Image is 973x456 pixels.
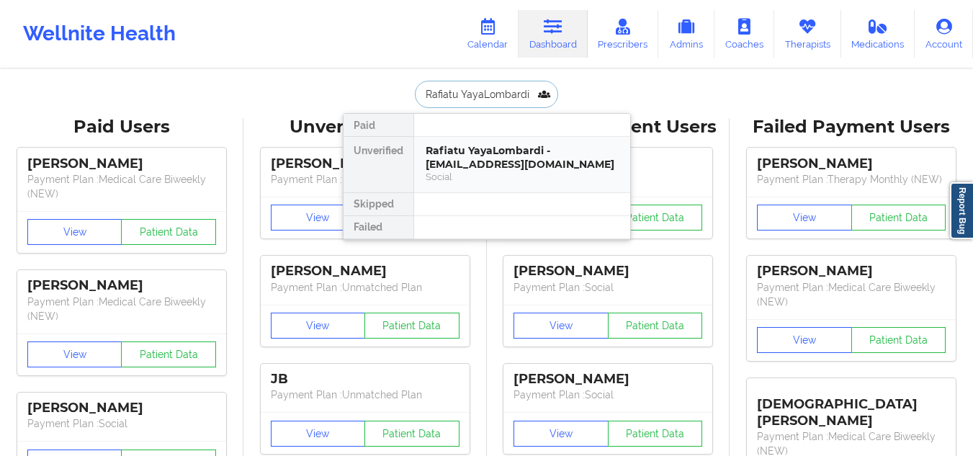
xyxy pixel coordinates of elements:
button: View [757,327,852,353]
div: [PERSON_NAME] [514,263,702,280]
p: Payment Plan : Medical Care Biweekly (NEW) [757,280,946,309]
p: Payment Plan : Social [514,280,702,295]
a: Coaches [714,10,774,58]
div: [PERSON_NAME] [271,156,459,172]
p: Payment Plan : Medical Care Biweekly (NEW) [27,172,216,201]
div: Skipped [344,193,413,216]
button: View [514,313,609,339]
button: View [271,421,366,447]
p: Payment Plan : Unmatched Plan [271,388,459,402]
a: Medications [841,10,915,58]
div: Failed Payment Users [740,116,963,138]
p: Payment Plan : Social [514,388,702,402]
a: Admins [658,10,714,58]
div: Failed [344,216,413,239]
button: Patient Data [121,341,216,367]
button: Patient Data [608,205,703,231]
button: View [271,313,366,339]
button: Patient Data [364,313,459,339]
button: View [271,205,366,231]
div: [PERSON_NAME] [27,277,216,294]
div: Unverified [344,137,413,193]
p: Payment Plan : Therapy Monthly (NEW) [757,172,946,187]
button: Patient Data [608,313,703,339]
a: Report Bug [950,182,973,239]
p: Payment Plan : Unmatched Plan [271,280,459,295]
a: Dashboard [519,10,588,58]
button: View [27,341,122,367]
div: [PERSON_NAME] [514,371,702,388]
p: Payment Plan : Unmatched Plan [271,172,459,187]
p: Payment Plan : Social [27,416,216,431]
a: Calendar [457,10,519,58]
div: Rafiatu YayaLombardi - [EMAIL_ADDRESS][DOMAIN_NAME] [426,144,619,171]
button: Patient Data [851,327,946,353]
a: Therapists [774,10,841,58]
div: Unverified Users [254,116,477,138]
button: Patient Data [364,421,459,447]
button: View [757,205,852,231]
div: Paid [344,114,413,137]
button: Patient Data [608,421,703,447]
div: [PERSON_NAME] [757,263,946,280]
div: [PERSON_NAME] [757,156,946,172]
a: Account [915,10,973,58]
a: Prescribers [588,10,659,58]
button: View [514,421,609,447]
div: [PERSON_NAME] [271,263,459,280]
div: JB [271,371,459,388]
button: View [27,219,122,245]
div: Social [426,171,619,183]
button: Patient Data [851,205,946,231]
div: [DEMOGRAPHIC_DATA][PERSON_NAME] [757,385,946,429]
button: Patient Data [121,219,216,245]
div: Paid Users [10,116,233,138]
div: [PERSON_NAME] [27,400,216,416]
div: [PERSON_NAME] [27,156,216,172]
p: Payment Plan : Medical Care Biweekly (NEW) [27,295,216,323]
